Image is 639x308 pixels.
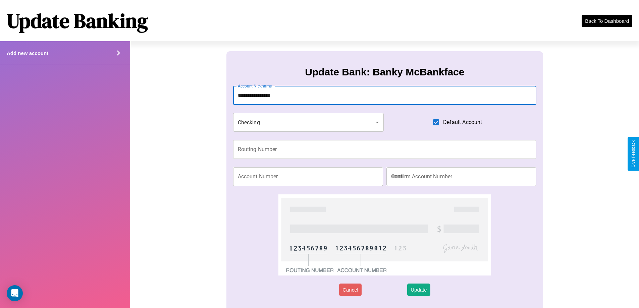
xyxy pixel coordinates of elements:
div: Checking [233,113,384,132]
button: Update [407,284,430,296]
label: Account Nickname [238,83,272,89]
span: Default Account [443,118,482,126]
div: Open Intercom Messenger [7,285,23,301]
button: Back To Dashboard [582,15,632,27]
h4: Add new account [7,50,48,56]
button: Cancel [339,284,362,296]
img: check [278,194,491,275]
h3: Update Bank: Banky McBankface [305,66,464,78]
div: Give Feedback [631,140,636,168]
h1: Update Banking [7,7,148,35]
